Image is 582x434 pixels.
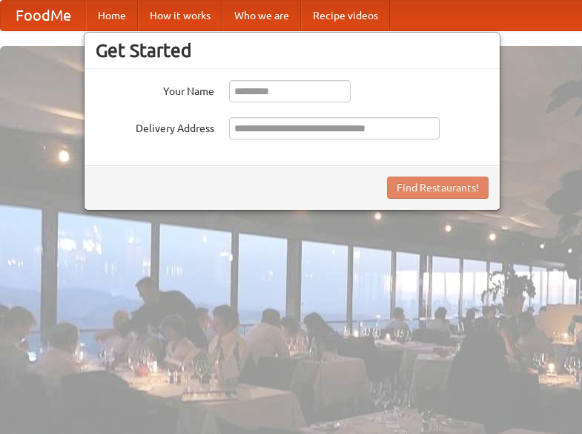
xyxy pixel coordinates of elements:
[86,1,138,30] a: Home
[222,1,301,30] a: Who we are
[96,80,214,99] label: Your Name
[96,39,489,62] h3: Get Started
[1,1,86,30] a: FoodMe
[387,177,489,199] button: Find Restaurants!
[96,117,214,136] label: Delivery Address
[301,1,390,30] a: Recipe videos
[138,1,222,30] a: How it works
